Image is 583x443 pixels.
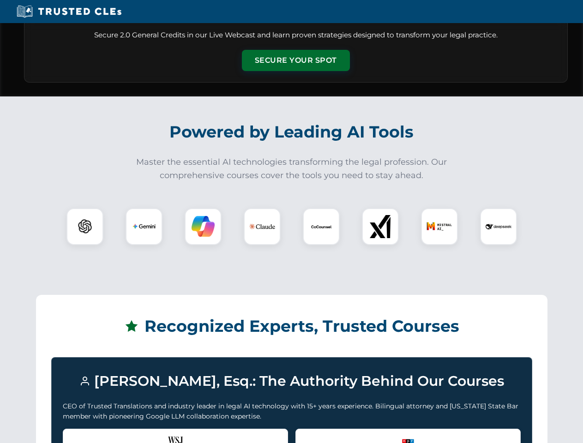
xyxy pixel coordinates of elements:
img: xAI Logo [369,215,392,238]
img: Claude Logo [249,214,275,239]
h2: Powered by Leading AI Tools [36,116,547,148]
div: Claude [244,208,281,245]
div: DeepSeek [480,208,517,245]
img: Gemini Logo [132,215,156,238]
img: DeepSeek Logo [486,214,511,239]
div: ChatGPT [66,208,103,245]
img: ChatGPT Logo [72,213,98,240]
div: Gemini [126,208,162,245]
img: CoCounsel Logo [310,215,333,238]
div: xAI [362,208,399,245]
img: Copilot Logo [192,215,215,238]
h2: Recognized Experts, Trusted Courses [51,310,532,342]
div: Mistral AI [421,208,458,245]
p: Secure 2.0 General Credits in our Live Webcast and learn proven strategies designed to transform ... [36,30,556,41]
img: Mistral AI Logo [427,214,452,239]
div: CoCounsel [303,208,340,245]
p: CEO of Trusted Translations and industry leader in legal AI technology with 15+ years experience.... [63,401,521,422]
button: Secure Your Spot [242,50,350,71]
img: Trusted CLEs [14,5,124,18]
div: Copilot [185,208,222,245]
h3: [PERSON_NAME], Esq.: The Authority Behind Our Courses [63,369,521,394]
p: Master the essential AI technologies transforming the legal profession. Our comprehensive courses... [130,156,453,182]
